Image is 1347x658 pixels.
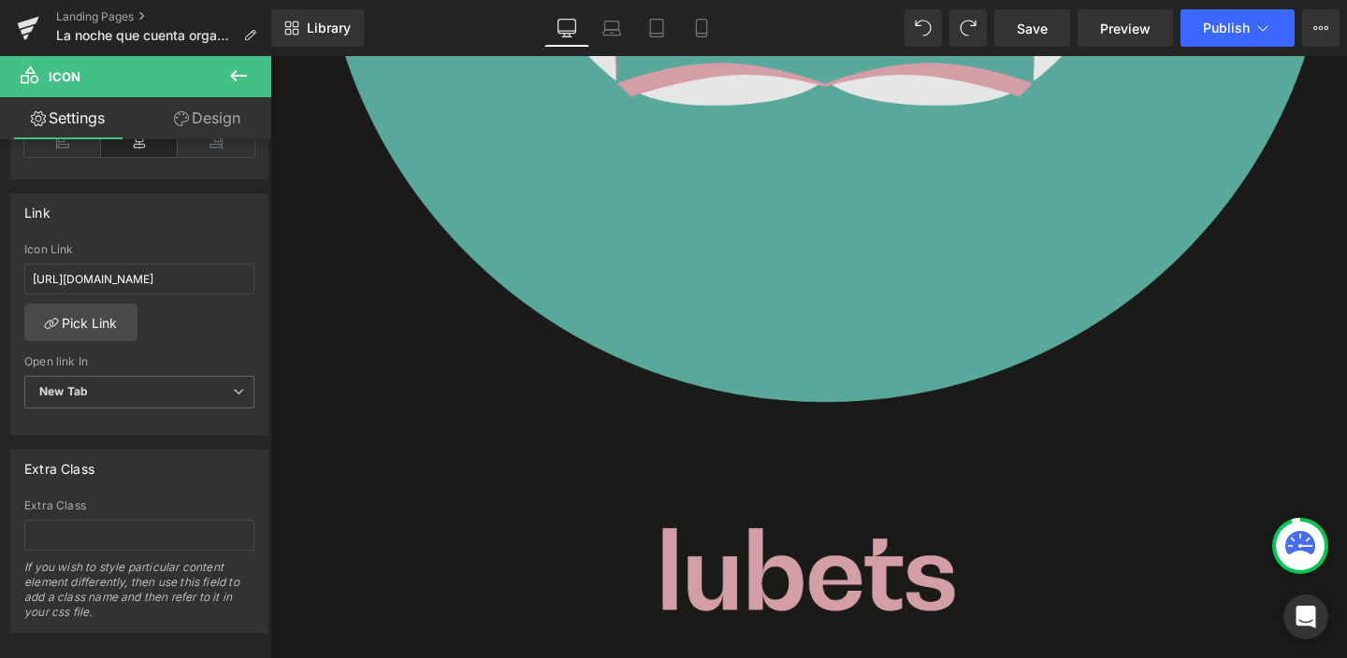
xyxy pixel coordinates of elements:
button: Publish [1180,9,1295,47]
span: Preview [1100,19,1151,38]
a: Landing Pages [56,9,271,24]
div: Open Intercom Messenger [1283,594,1328,639]
a: Tablet [634,9,679,47]
a: Desktop [544,9,589,47]
input: https://your-shop.myshopify.com [24,264,254,294]
div: Extra Class [24,499,254,512]
a: Pick Link [24,304,138,341]
button: Undo [905,9,942,47]
span: Save [1017,19,1048,38]
button: Redo [949,9,987,47]
b: New Tab [39,384,88,398]
span: Library [307,20,351,36]
span: La noche que cuenta orgasmos · Edición Comedias [56,28,236,43]
span: Icon [49,69,80,84]
span: Publish [1203,21,1250,36]
div: Open link In [24,355,254,368]
div: If you wish to style particular content element differently, then use this field to add a class n... [24,560,254,632]
a: Design [139,97,275,139]
a: Preview [1078,9,1173,47]
a: Laptop [589,9,634,47]
a: Mobile [679,9,724,47]
div: Extra Class [24,451,94,477]
div: Icon Link [24,243,254,256]
a: New Library [271,9,364,47]
button: More [1302,9,1340,47]
div: Link [24,194,51,221]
